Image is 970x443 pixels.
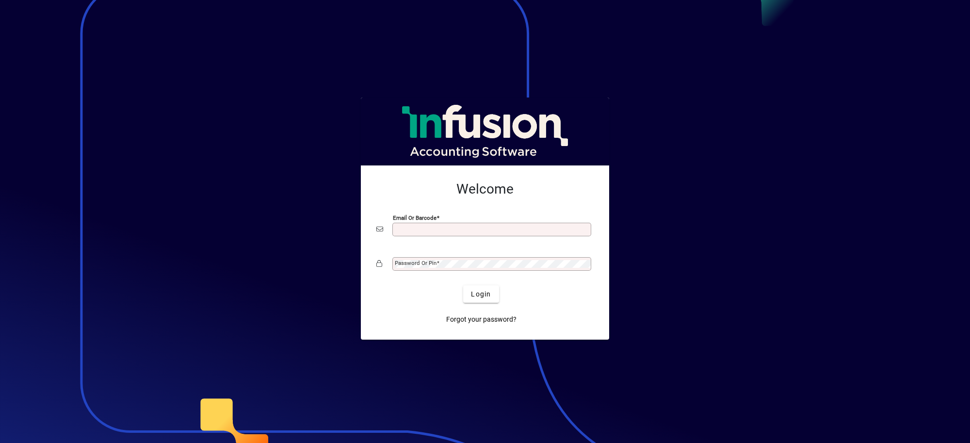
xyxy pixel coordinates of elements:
[471,289,491,299] span: Login
[446,314,517,325] span: Forgot your password?
[393,214,436,221] mat-label: Email or Barcode
[463,285,499,303] button: Login
[376,181,594,197] h2: Welcome
[442,311,520,328] a: Forgot your password?
[395,260,436,266] mat-label: Password or Pin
